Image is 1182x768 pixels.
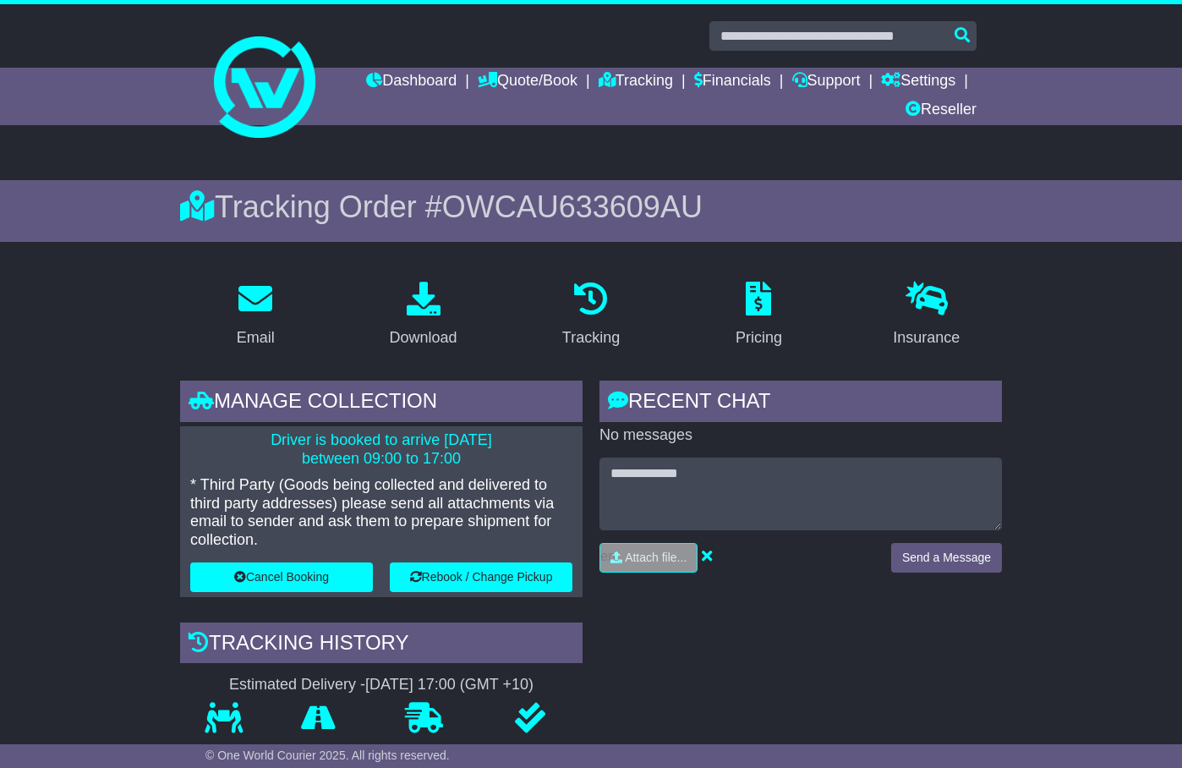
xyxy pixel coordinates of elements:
div: Tracking Order # [180,189,1002,225]
div: Tracking [562,326,620,349]
a: Financials [694,68,771,96]
button: Cancel Booking [190,562,373,592]
span: OWCAU633609AU [442,189,703,224]
p: Delivering [369,743,478,761]
div: Manage collection [180,381,583,426]
p: Driver is booked to arrive [DATE] between 09:00 to 17:00 [190,431,572,468]
div: [DATE] 17:00 (GMT +10) [365,676,534,694]
div: Email [237,326,275,349]
p: Delivered [478,743,583,761]
div: Pricing [736,326,782,349]
a: Pricing [725,276,793,355]
button: Rebook / Change Pickup [390,562,572,592]
p: In Transit [266,743,369,761]
a: Support [792,68,861,96]
a: Reseller [906,96,977,125]
span: © One World Courier 2025. All rights reserved. [205,749,450,762]
div: Insurance [893,326,960,349]
a: Insurance [882,276,971,355]
a: Email [226,276,286,355]
div: Download [390,326,457,349]
div: Tracking history [180,623,583,668]
p: * Third Party (Goods being collected and delivered to third party addresses) please send all atta... [190,476,572,549]
a: Tracking [599,68,673,96]
a: Tracking [551,276,631,355]
a: Download [379,276,468,355]
button: Send a Message [891,543,1002,573]
a: Quote/Book [478,68,577,96]
p: No messages [599,426,1002,445]
div: RECENT CHAT [599,381,1002,426]
a: Settings [881,68,955,96]
p: Pickup [180,743,266,761]
a: Dashboard [366,68,457,96]
div: Estimated Delivery - [180,676,583,694]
